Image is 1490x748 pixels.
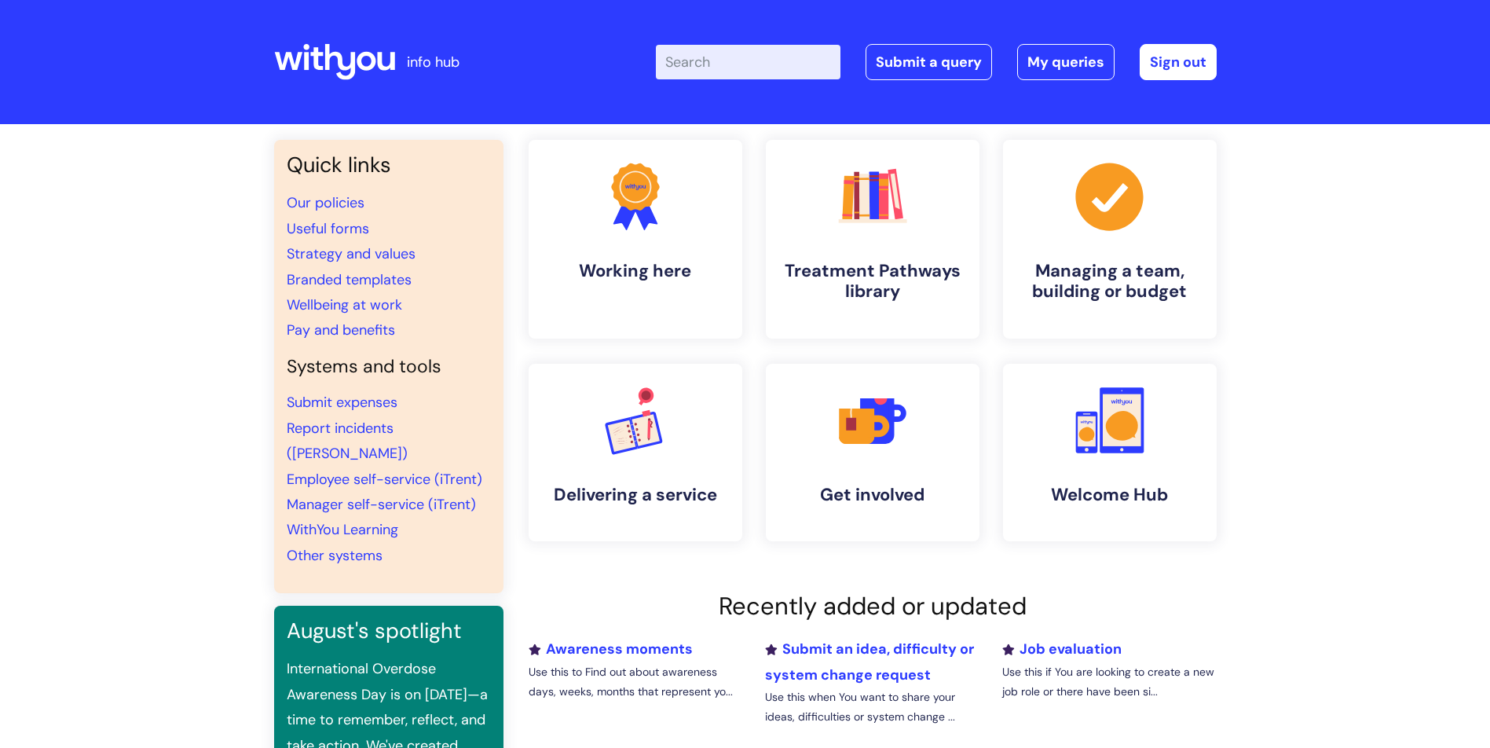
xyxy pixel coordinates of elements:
[287,618,491,643] h3: August's spotlight
[287,356,491,378] h4: Systems and tools
[1003,364,1217,541] a: Welcome Hub
[287,193,364,212] a: Our policies
[656,45,840,79] input: Search
[1140,44,1217,80] a: Sign out
[287,219,369,238] a: Useful forms
[287,295,402,314] a: Wellbeing at work
[1017,44,1115,80] a: My queries
[407,49,459,75] p: info hub
[529,592,1217,621] h2: Recently added or updated
[287,495,476,514] a: Manager self-service (iTrent)
[287,321,395,339] a: Pay and benefits
[287,520,398,539] a: WithYou Learning
[529,640,693,658] a: Awareness moments
[765,640,974,684] a: Submit an idea, difficulty or system change request
[765,687,979,727] p: Use this when You want to share your ideas, difficulties or system change ...
[529,364,742,541] a: Delivering a service
[287,393,397,412] a: Submit expenses
[541,261,730,281] h4: Working here
[529,662,742,702] p: Use this to Find out about awareness days, weeks, months that represent yo...
[287,152,491,178] h3: Quick links
[778,485,967,505] h4: Get involved
[866,44,992,80] a: Submit a query
[287,546,383,565] a: Other systems
[541,485,730,505] h4: Delivering a service
[1003,140,1217,339] a: Managing a team, building or budget
[287,244,416,263] a: Strategy and values
[529,140,742,339] a: Working here
[766,364,979,541] a: Get involved
[1002,640,1122,658] a: Job evaluation
[287,419,408,463] a: Report incidents ([PERSON_NAME])
[287,470,482,489] a: Employee self-service (iTrent)
[1002,662,1216,702] p: Use this if You are looking to create a new job role or there have been si...
[1016,261,1204,302] h4: Managing a team, building or budget
[766,140,979,339] a: Treatment Pathways library
[778,261,967,302] h4: Treatment Pathways library
[287,270,412,289] a: Branded templates
[1016,485,1204,505] h4: Welcome Hub
[656,44,1217,80] div: | -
